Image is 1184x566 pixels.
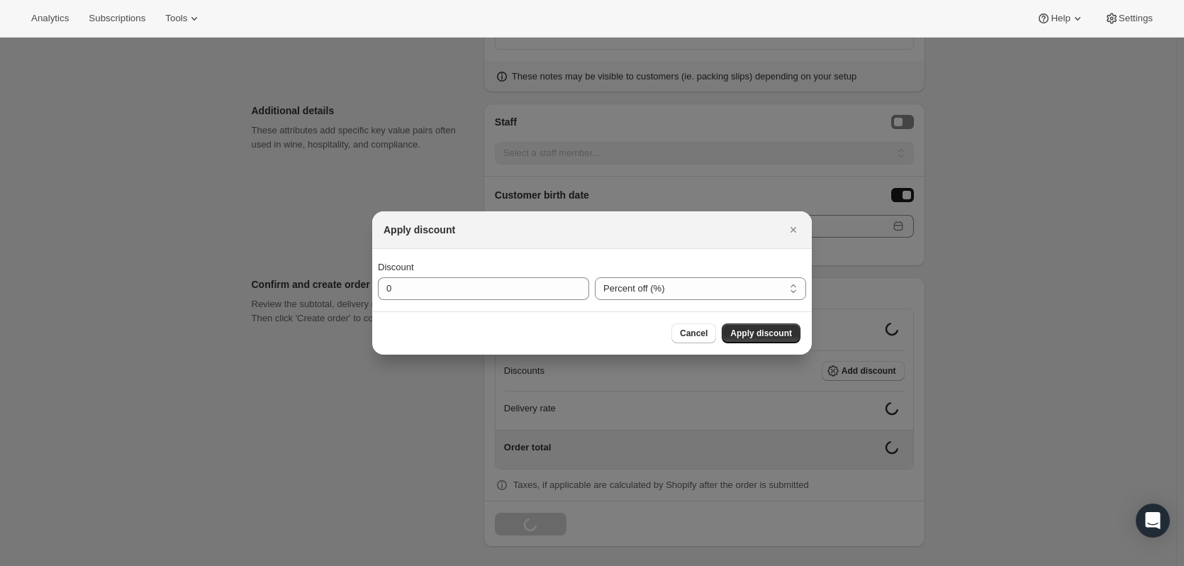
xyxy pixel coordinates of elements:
[80,9,154,28] button: Subscriptions
[31,13,69,24] span: Analytics
[157,9,210,28] button: Tools
[378,262,414,272] span: Discount
[89,13,145,24] span: Subscriptions
[1119,13,1153,24] span: Settings
[671,323,716,343] button: Cancel
[165,13,187,24] span: Tools
[730,328,792,339] span: Apply discount
[680,328,708,339] span: Cancel
[384,223,455,237] h2: Apply discount
[1136,504,1170,538] div: Open Intercom Messenger
[1051,13,1070,24] span: Help
[783,220,803,240] button: Close
[1096,9,1161,28] button: Settings
[722,323,800,343] button: Apply discount
[23,9,77,28] button: Analytics
[1028,9,1093,28] button: Help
